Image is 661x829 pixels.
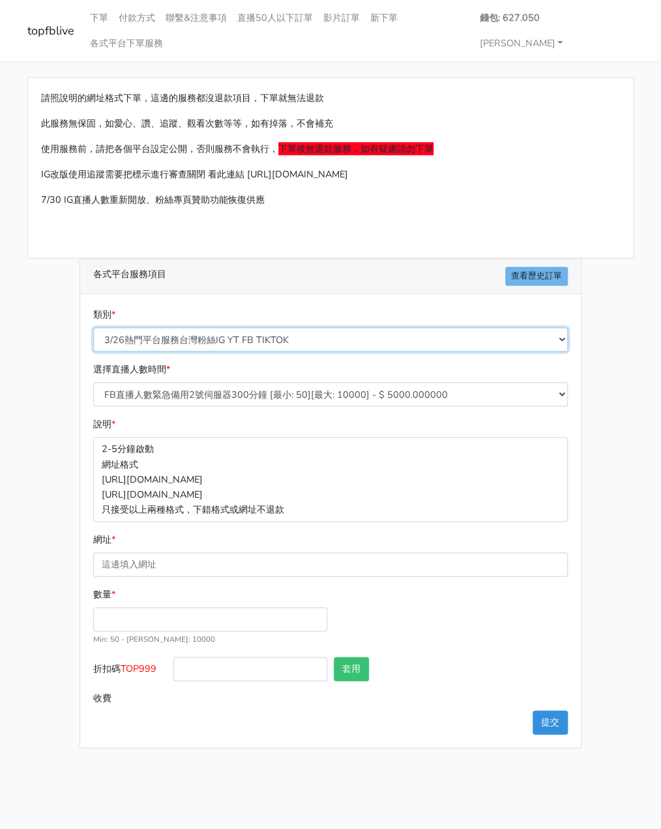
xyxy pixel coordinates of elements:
[41,91,620,106] p: 請照說明的網址格式下單，這邊的服務都沒退款項目，下單就無法退款
[93,417,115,432] label: 說明
[93,532,115,547] label: 網址
[85,5,113,31] a: 下單
[90,657,170,686] label: 折扣碼
[41,116,620,131] p: 此服務無保固，如愛心、讚、追蹤、觀看次數等等，如有掉落，不會補充
[232,5,318,31] a: 直播50人以下訂單
[41,167,620,182] p: IG改版使用追蹤需要把標示進行審查關閉 看此連結 [URL][DOMAIN_NAME]
[480,11,540,24] strong: 錢包: 627.050
[318,5,365,31] a: 影片訂單
[278,142,433,155] span: 下單後無退款服務，如有疑慮請勿下單
[160,5,232,31] a: 聯繫&注意事項
[334,657,369,681] button: 套用
[475,5,545,31] a: 錢包: 627.050
[93,307,115,322] label: 類別
[365,5,403,31] a: 新下單
[41,192,620,207] p: 7/30 IG直播人數重新開放、粉絲專頁贊助功能恢復供應
[93,634,215,644] small: Min: 50 - [PERSON_NAME]: 10000
[41,142,620,157] p: 使用服務前，請把各個平台設定公開，否則服務不會執行，
[113,5,160,31] a: 付款方式
[93,437,568,521] p: 2-5分鐘啟動 網址格式 [URL][DOMAIN_NAME] [URL][DOMAIN_NAME] 只接受以上兩種格式，下錯格式或網址不退款
[533,710,568,734] button: 提交
[93,362,170,377] label: 選擇直播人數時間
[93,552,568,577] input: 這邊填入網址
[475,31,568,56] a: [PERSON_NAME]
[27,18,74,44] a: topfblive
[85,31,168,56] a: 各式平台下單服務
[505,267,568,286] a: 查看歷史訂單
[90,686,170,710] label: 收費
[121,662,156,675] span: TOP999
[93,587,115,602] label: 數量
[80,259,581,294] div: 各式平台服務項目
